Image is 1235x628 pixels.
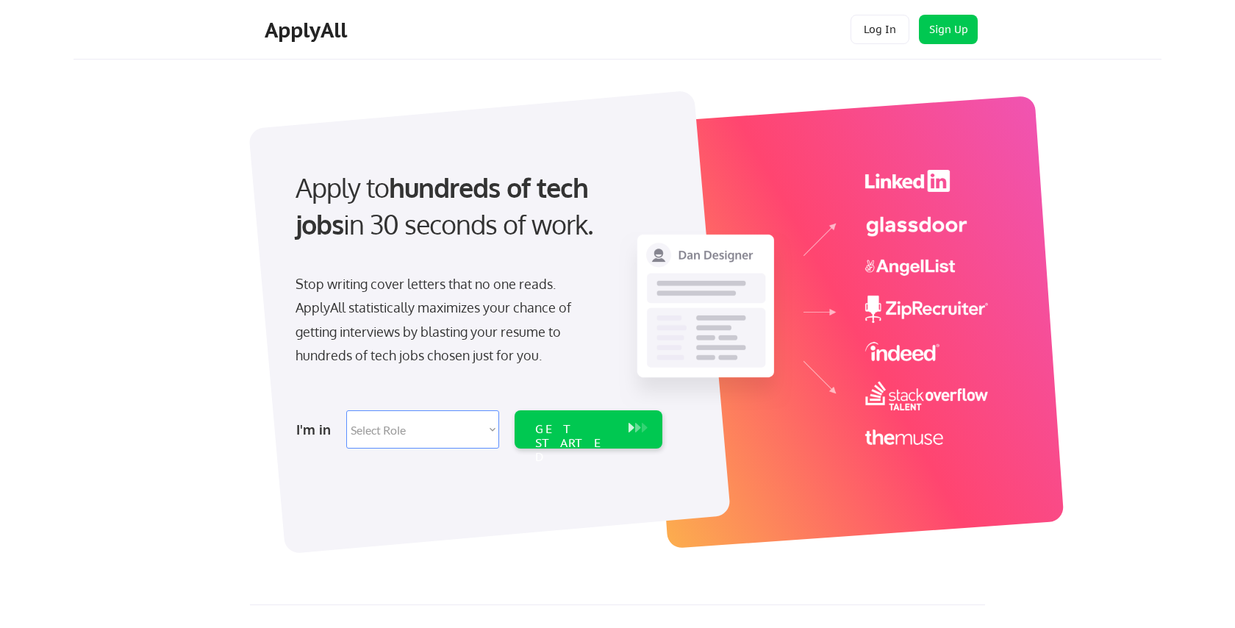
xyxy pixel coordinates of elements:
[296,272,598,368] div: Stop writing cover letters that no one reads. ApplyAll statistically maximizes your chance of get...
[265,18,351,43] div: ApplyAll
[296,418,337,441] div: I'm in
[296,169,656,243] div: Apply to in 30 seconds of work.
[919,15,978,44] button: Sign Up
[851,15,909,44] button: Log In
[296,171,595,240] strong: hundreds of tech jobs
[535,422,614,465] div: GET STARTED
